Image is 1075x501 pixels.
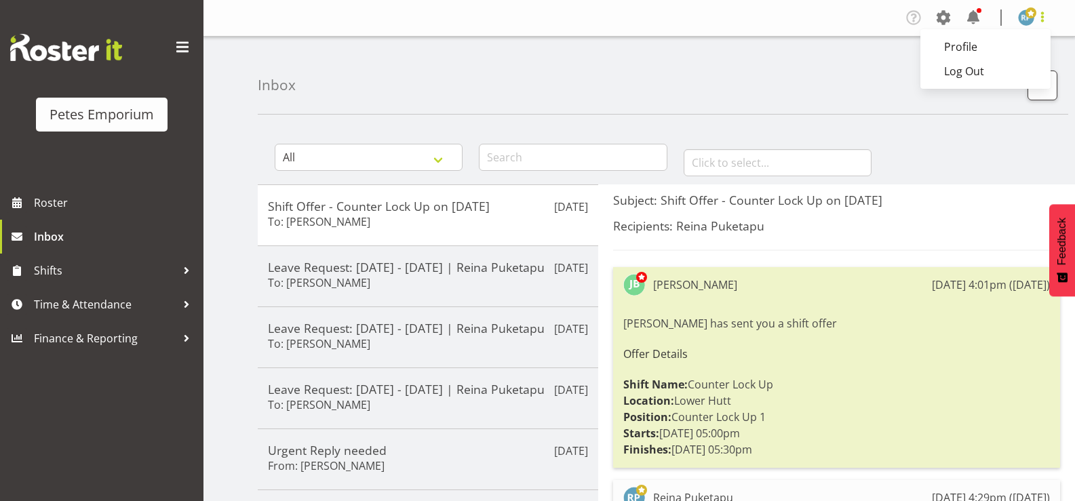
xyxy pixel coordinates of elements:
[34,193,197,213] span: Roster
[10,34,122,61] img: Rosterit website logo
[34,260,176,281] span: Shifts
[554,443,588,459] p: [DATE]
[623,442,671,457] strong: Finishes:
[268,382,588,397] h5: Leave Request: [DATE] - [DATE] | Reina Puketapu
[268,260,588,275] h5: Leave Request: [DATE] - [DATE] | Reina Puketapu
[268,337,370,350] h6: To: [PERSON_NAME]
[1049,204,1075,296] button: Feedback - Show survey
[623,312,1050,461] div: [PERSON_NAME] has sent you a shift offer Counter Lock Up Lower Hutt Counter Lock Up 1 [DATE] 05:0...
[613,193,1060,207] h5: Subject: Shift Offer - Counter Lock Up on [DATE]
[920,59,1051,83] a: Log Out
[623,377,688,392] strong: Shift Name:
[34,294,176,315] span: Time & Attendance
[920,35,1051,59] a: Profile
[554,321,588,337] p: [DATE]
[268,443,588,458] h5: Urgent Reply needed
[479,144,667,171] input: Search
[268,398,370,412] h6: To: [PERSON_NAME]
[50,104,154,125] div: Petes Emporium
[554,382,588,398] p: [DATE]
[623,348,1050,360] h6: Offer Details
[623,409,671,424] strong: Position:
[554,260,588,276] p: [DATE]
[268,276,370,289] h6: To: [PERSON_NAME]
[34,226,197,247] span: Inbox
[268,321,588,336] h5: Leave Request: [DATE] - [DATE] | Reina Puketapu
[653,277,737,293] div: [PERSON_NAME]
[268,459,385,473] h6: From: [PERSON_NAME]
[1056,218,1068,265] span: Feedback
[258,77,296,93] h4: Inbox
[268,199,588,214] h5: Shift Offer - Counter Lock Up on [DATE]
[623,393,674,408] strong: Location:
[932,277,1050,293] div: [DATE] 4:01pm ([DATE])
[34,328,176,348] span: Finance & Reporting
[613,218,1060,233] h5: Recipients: Reina Puketapu
[684,149,872,176] input: Click to select...
[623,274,645,296] img: jodine-bunn132.jpg
[1018,9,1034,26] img: reina-puketapu721.jpg
[268,215,370,228] h6: To: [PERSON_NAME]
[554,199,588,215] p: [DATE]
[623,426,659,441] strong: Starts:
